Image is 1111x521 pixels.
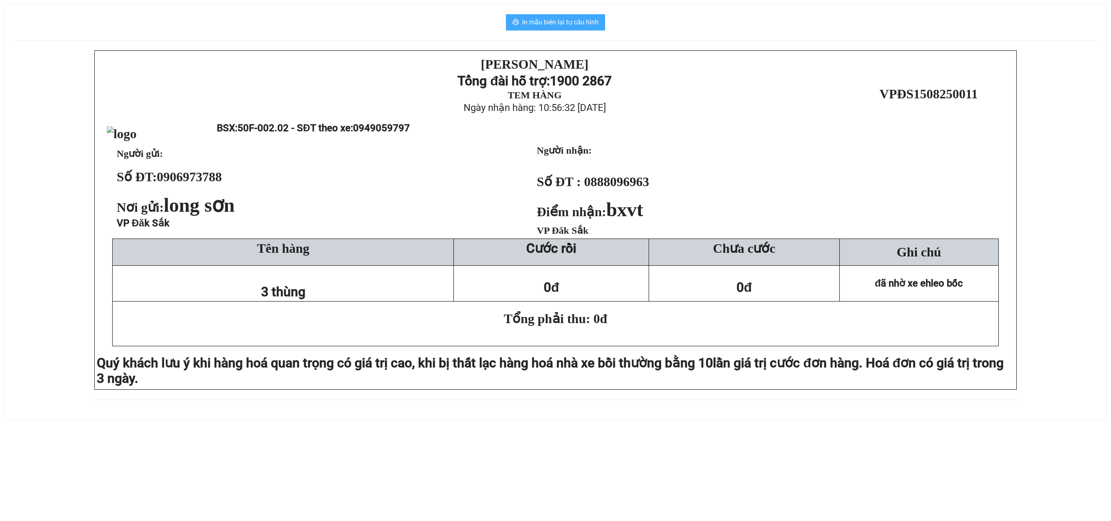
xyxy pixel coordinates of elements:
[481,57,588,72] strong: [PERSON_NAME]
[544,280,559,295] span: 0đ
[457,73,550,89] strong: Tổng đài hỗ trợ:
[157,169,222,184] span: 0906973788
[522,17,599,27] span: In mẫu biên lai tự cấu hình
[504,311,607,326] span: Tổng phải thu: 0đ
[526,241,576,256] strong: Cước rồi
[512,19,519,26] span: printer
[508,90,562,100] strong: TEM HÀNG
[713,241,775,256] span: Chưa cước
[97,355,713,371] span: Quý khách lưu ý khi hàng hoá quan trọng có giá trị cao, khi bị thất lạc hàng hoá nhà xe bồi thườn...
[897,245,941,259] span: Ghi chú
[464,102,606,113] span: Ngày nhận hàng: 10:56:32 [DATE]
[257,241,309,256] span: Tên hàng
[117,217,170,229] span: VP Đăk Sắk
[880,87,978,101] span: VPĐS1508250011
[606,199,643,220] span: bxvt
[353,122,410,134] span: 0949059797
[117,200,238,215] span: Nơi gửi:
[537,174,581,189] strong: Số ĐT :
[537,204,643,219] strong: Điểm nhận:
[909,103,948,141] img: qr-code
[217,122,410,134] span: BSX:
[237,122,410,134] span: 50F-002.02 - SĐT theo xe:
[550,73,612,89] strong: 1900 2867
[506,14,605,30] button: printerIn mẫu biên lai tự cấu hình
[164,194,235,216] span: long sơn
[537,225,588,236] span: VP Đăk Sắk
[107,126,137,141] img: logo
[875,278,963,289] span: đã nhờ xe ehleo bốc
[537,145,592,156] strong: Người nhận:
[736,280,752,295] span: 0đ
[117,148,163,159] span: Người gửi:
[261,284,305,300] span: 3 thùng
[584,174,649,189] span: 0888096963
[117,169,222,184] strong: Số ĐT:
[97,355,1004,386] span: lần giá trị cước đơn hàng. Hoá đơn có giá trị trong 3 ngày.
